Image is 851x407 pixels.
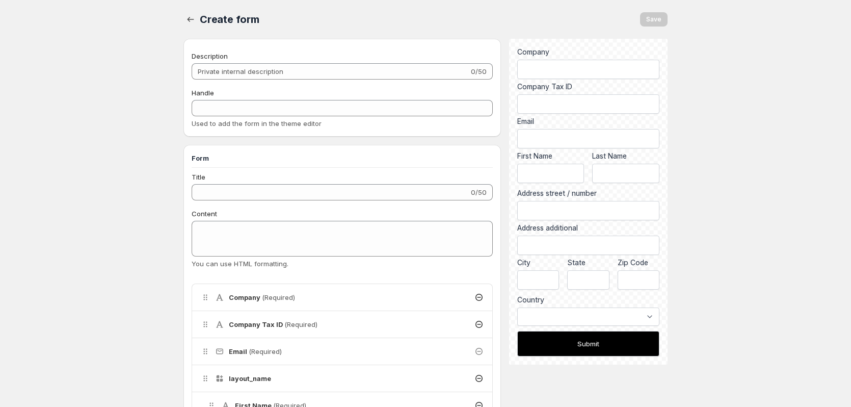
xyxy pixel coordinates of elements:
label: City [517,258,559,268]
h4: Email [229,346,282,357]
h3: Form [192,153,493,163]
span: Content [192,210,217,218]
label: Address additional [517,223,659,233]
span: (Required) [284,320,317,328]
label: First Name [517,151,584,161]
h4: layout_name [229,373,271,384]
span: Description [192,52,228,60]
h4: Company Tax ID [229,319,317,329]
span: Handle [192,89,214,97]
span: (Required) [249,347,282,355]
label: Company Tax ID [517,82,659,92]
input: Private internal description [192,63,469,80]
span: Title [192,173,205,181]
div: Country [517,295,659,305]
label: Last Name [592,151,659,161]
div: Email [517,116,659,126]
button: Submit [517,331,659,357]
span: Used to add the form in the theme editor [192,119,322,128]
span: Create form [200,13,259,26]
span: You can use HTML formatting. [192,260,288,268]
label: State [567,258,609,268]
span: (Required) [262,293,295,301]
h4: Company [229,292,295,302]
label: Zip Code [618,258,659,268]
label: Address street / number [517,188,659,198]
label: Company [517,47,659,57]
